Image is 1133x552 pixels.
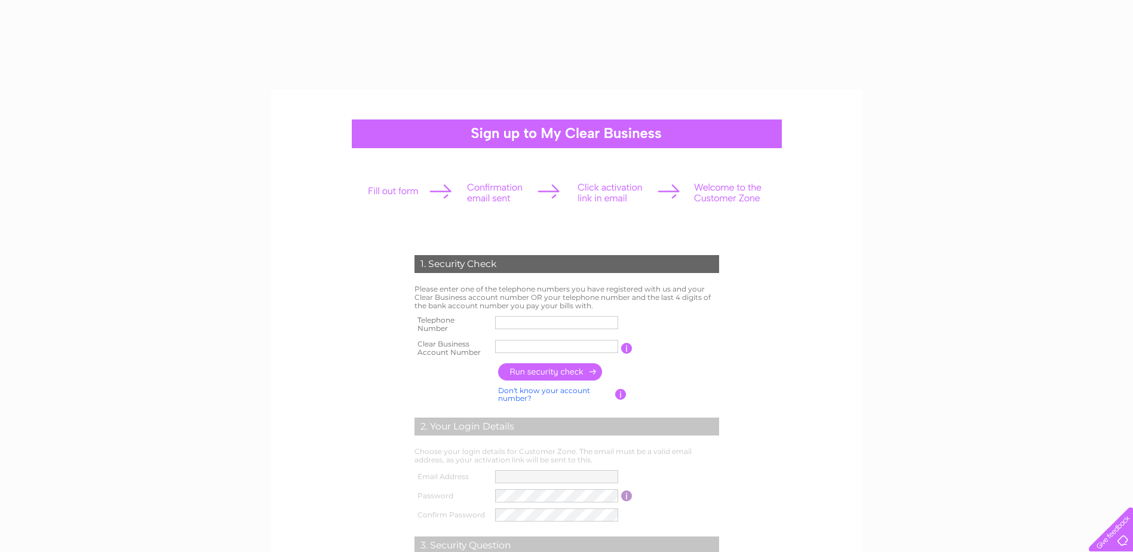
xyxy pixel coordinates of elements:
[412,467,493,486] th: Email Address
[621,490,632,501] input: Information
[412,444,722,467] td: Choose your login details for Customer Zone. The email must be a valid email address, as your act...
[615,389,627,400] input: Information
[412,336,493,360] th: Clear Business Account Number
[414,255,719,273] div: 1. Security Check
[621,343,632,354] input: Information
[414,418,719,436] div: 2. Your Login Details
[498,386,590,403] a: Don't know your account number?
[412,486,493,505] th: Password
[412,282,722,312] td: Please enter one of the telephone numbers you have registered with us and your Clear Business acc...
[412,505,493,525] th: Confirm Password
[412,312,493,336] th: Telephone Number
